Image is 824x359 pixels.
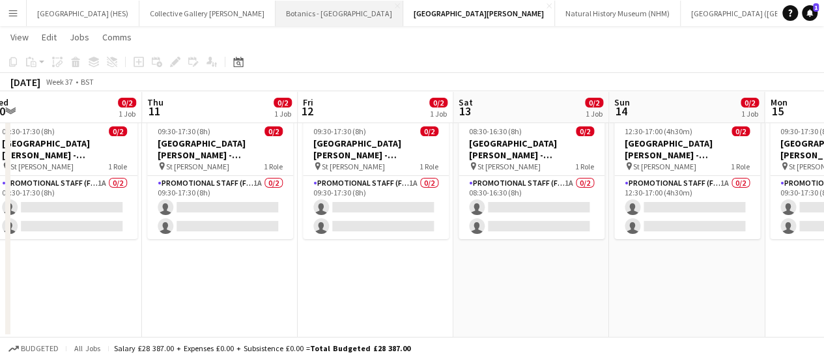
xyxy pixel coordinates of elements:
[36,29,62,46] a: Edit
[575,162,594,171] span: 1 Role
[313,126,366,136] span: 09:30-17:30 (8h)
[457,104,473,119] span: 13
[118,98,136,108] span: 0/2
[276,1,403,26] button: Botanics - [GEOGRAPHIC_DATA]
[147,176,293,239] app-card-role: Promotional Staff (Fundraiser)1A0/209:30-17:30 (8h)
[586,109,603,119] div: 1 Job
[633,162,696,171] span: St [PERSON_NAME]
[612,104,630,119] span: 14
[42,31,57,43] span: Edit
[614,176,760,239] app-card-role: Promotional Staff (Fundraiser)1A0/212:30-17:00 (4h30m)
[81,77,94,87] div: BST
[310,343,410,353] span: Total Budgeted £28 387.00
[459,119,604,239] app-job-card: 08:30-16:30 (8h)0/2[GEOGRAPHIC_DATA][PERSON_NAME] - Fundraising St [PERSON_NAME]1 RolePromotional...
[274,109,291,119] div: 1 Job
[114,343,410,353] div: Salary £28 387.00 + Expenses £0.00 + Subsistence £0.00 =
[576,126,594,136] span: 0/2
[119,109,135,119] div: 1 Job
[7,341,61,356] button: Budgeted
[585,98,603,108] span: 0/2
[109,126,127,136] span: 0/2
[147,119,293,239] app-job-card: 09:30-17:30 (8h)0/2[GEOGRAPHIC_DATA][PERSON_NAME] - Fundraising St [PERSON_NAME]1 RolePromotional...
[10,76,40,89] div: [DATE]
[70,31,89,43] span: Jobs
[420,126,438,136] span: 0/2
[158,126,210,136] span: 09:30-17:30 (8h)
[614,119,760,239] app-job-card: 12:30-17:00 (4h30m)0/2[GEOGRAPHIC_DATA][PERSON_NAME] - Fundraising St [PERSON_NAME]1 RolePromotio...
[741,98,759,108] span: 0/2
[459,96,473,108] span: Sat
[97,29,137,46] a: Comms
[10,162,74,171] span: St [PERSON_NAME]
[770,96,787,108] span: Mon
[2,126,55,136] span: 09:30-17:30 (8h)
[403,1,555,26] button: [GEOGRAPHIC_DATA][PERSON_NAME]
[802,5,817,21] a: 1
[614,96,630,108] span: Sun
[625,126,692,136] span: 12:30-17:00 (4h30m)
[72,343,103,353] span: All jobs
[64,29,94,46] a: Jobs
[614,137,760,161] h3: [GEOGRAPHIC_DATA][PERSON_NAME] - Fundraising
[139,1,276,26] button: Collective Gallery [PERSON_NAME]
[147,96,163,108] span: Thu
[419,162,438,171] span: 1 Role
[768,104,787,119] span: 15
[813,3,819,12] span: 1
[108,162,127,171] span: 1 Role
[27,1,139,26] button: [GEOGRAPHIC_DATA] (HES)
[166,162,229,171] span: St [PERSON_NAME]
[469,126,522,136] span: 08:30-16:30 (8h)
[147,137,293,161] h3: [GEOGRAPHIC_DATA][PERSON_NAME] - Fundraising
[429,98,448,108] span: 0/2
[303,176,449,239] app-card-role: Promotional Staff (Fundraiser)1A0/209:30-17:30 (8h)
[741,109,758,119] div: 1 Job
[264,126,283,136] span: 0/2
[459,176,604,239] app-card-role: Promotional Staff (Fundraiser)1A0/208:30-16:30 (8h)
[731,162,750,171] span: 1 Role
[43,77,76,87] span: Week 37
[732,126,750,136] span: 0/2
[264,162,283,171] span: 1 Role
[145,104,163,119] span: 11
[303,137,449,161] h3: [GEOGRAPHIC_DATA][PERSON_NAME] - Fundraising
[303,119,449,239] app-job-card: 09:30-17:30 (8h)0/2[GEOGRAPHIC_DATA][PERSON_NAME] - Fundraising St [PERSON_NAME]1 RolePromotional...
[301,104,313,119] span: 12
[430,109,447,119] div: 1 Job
[303,96,313,108] span: Fri
[322,162,385,171] span: St [PERSON_NAME]
[477,162,541,171] span: St [PERSON_NAME]
[10,31,29,43] span: View
[274,98,292,108] span: 0/2
[5,29,34,46] a: View
[555,1,681,26] button: Natural History Museum (NHM)
[102,31,132,43] span: Comms
[21,344,59,353] span: Budgeted
[459,137,604,161] h3: [GEOGRAPHIC_DATA][PERSON_NAME] - Fundraising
